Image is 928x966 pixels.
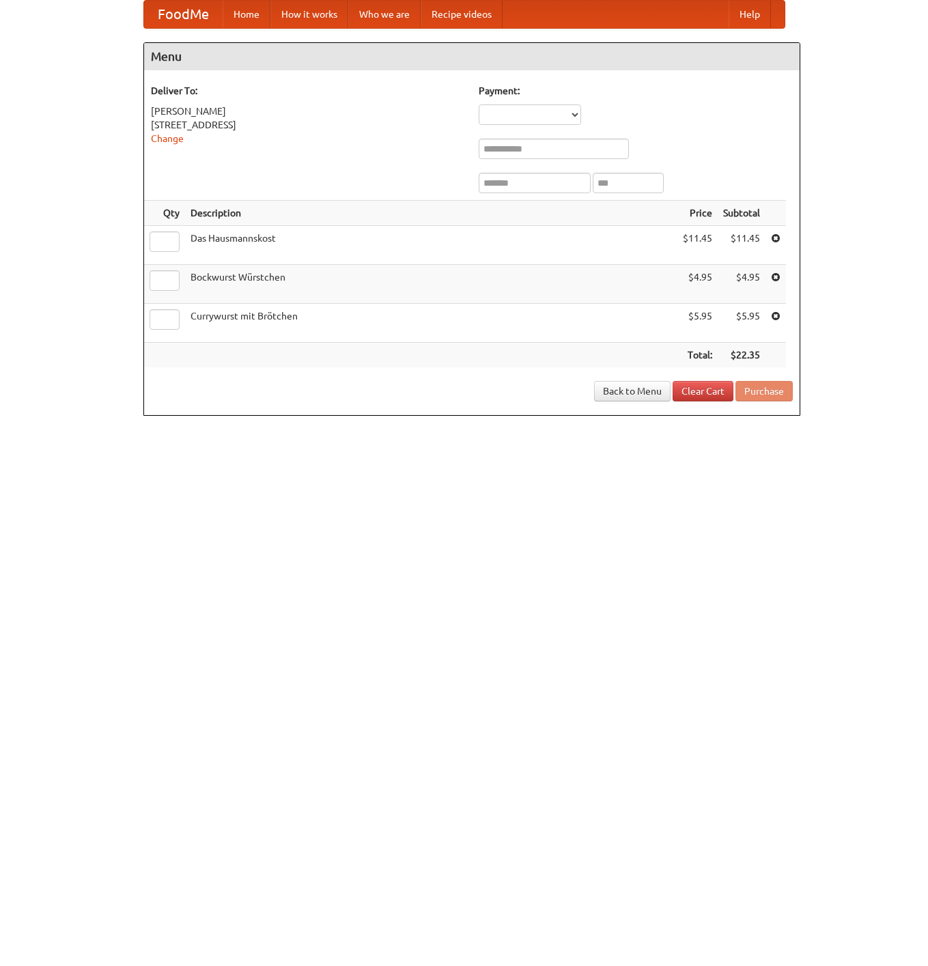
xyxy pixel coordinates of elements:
[718,343,765,368] th: $22.35
[151,104,465,118] div: [PERSON_NAME]
[421,1,503,28] a: Recipe videos
[718,201,765,226] th: Subtotal
[185,226,677,265] td: Das Hausmannskost
[729,1,771,28] a: Help
[677,304,718,343] td: $5.95
[677,226,718,265] td: $11.45
[718,265,765,304] td: $4.95
[270,1,348,28] a: How it works
[479,84,793,98] h5: Payment:
[185,304,677,343] td: Currywurst mit Brötchen
[185,201,677,226] th: Description
[718,226,765,265] td: $11.45
[144,1,223,28] a: FoodMe
[151,118,465,132] div: [STREET_ADDRESS]
[677,343,718,368] th: Total:
[673,381,733,401] a: Clear Cart
[677,265,718,304] td: $4.95
[185,265,677,304] td: Bockwurst Würstchen
[223,1,270,28] a: Home
[151,133,184,144] a: Change
[144,43,800,70] h4: Menu
[594,381,671,401] a: Back to Menu
[151,84,465,98] h5: Deliver To:
[735,381,793,401] button: Purchase
[348,1,421,28] a: Who we are
[718,304,765,343] td: $5.95
[144,201,185,226] th: Qty
[677,201,718,226] th: Price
